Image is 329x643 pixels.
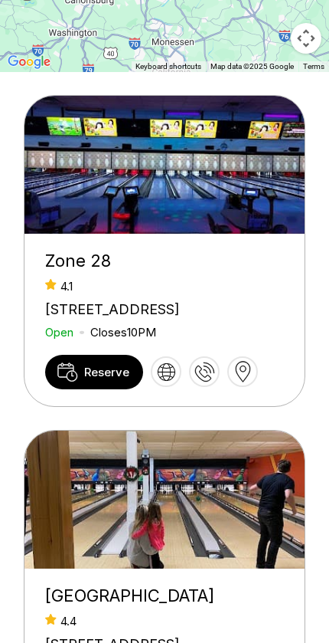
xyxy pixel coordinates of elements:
div: Closes 10PM [90,325,156,340]
img: Zone 28 [24,96,306,234]
div: 4.4 [45,614,284,628]
div: Open [45,325,73,340]
a: Open this area in Google Maps (opens a new window) [4,52,54,72]
div: [STREET_ADDRESS] [45,301,284,317]
a: Reserve [45,355,143,389]
img: Pines Plaza Lanes [24,431,306,569]
img: Google [4,52,54,72]
a: Terms (opens in new tab) [303,62,324,71]
span: Reserve [84,365,129,379]
div: [GEOGRAPHIC_DATA] [45,586,284,606]
div: Zone 28 [45,251,284,271]
span: Map data ©2025 Google [210,62,294,71]
div: 4.1 [45,279,284,294]
button: Map camera controls [291,23,321,54]
button: Keyboard shortcuts [135,61,201,72]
